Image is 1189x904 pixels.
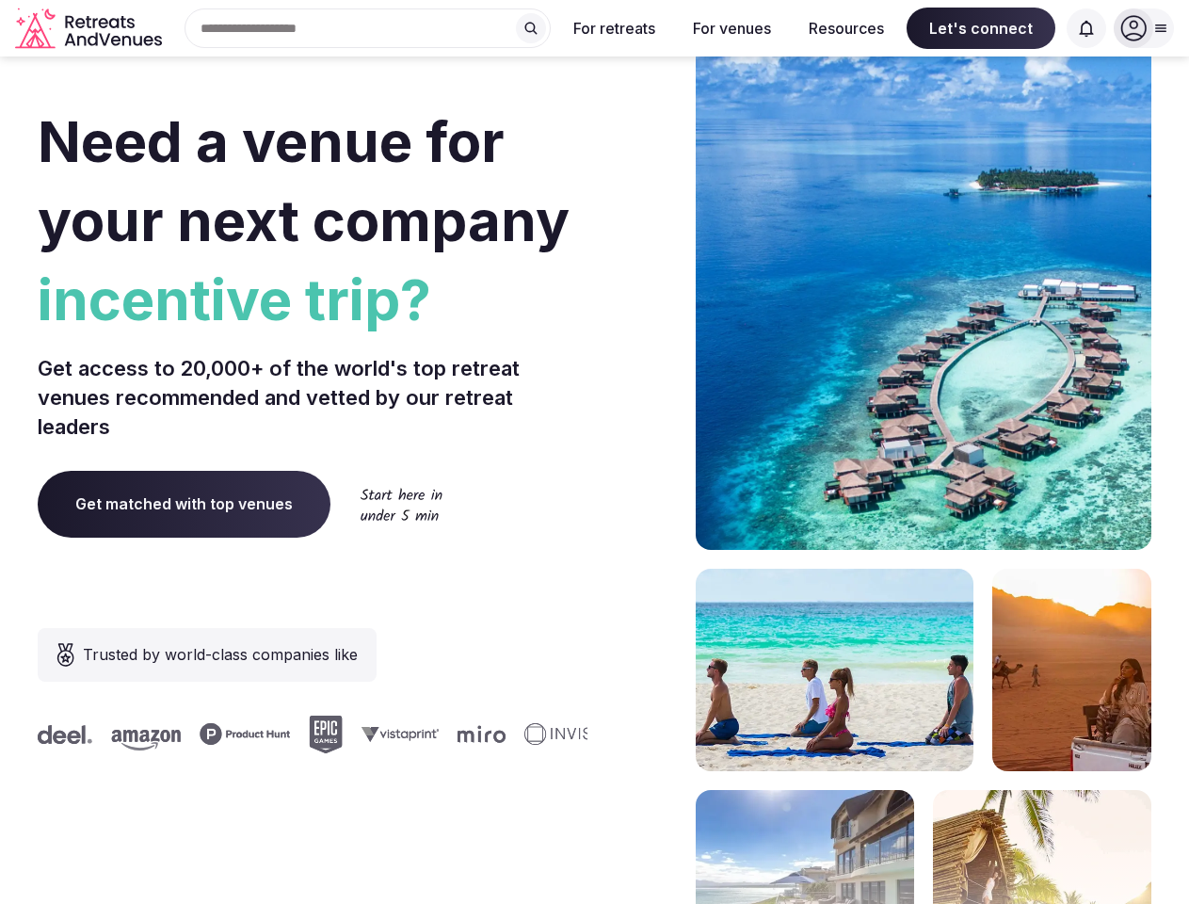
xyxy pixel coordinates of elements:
svg: Deel company logo [33,725,88,744]
span: incentive trip? [38,260,587,339]
svg: Invisible company logo [520,723,623,746]
span: Need a venue for your next company [38,107,570,254]
a: Visit the homepage [15,8,166,50]
a: Get matched with top venues [38,471,330,537]
img: yoga on tropical beach [696,569,973,771]
svg: Vistaprint company logo [357,726,434,742]
span: Let's connect [907,8,1055,49]
button: For retreats [558,8,670,49]
button: For venues [678,8,786,49]
span: Trusted by world-class companies like [83,643,358,666]
p: Get access to 20,000+ of the world's top retreat venues recommended and vetted by our retreat lea... [38,354,587,441]
button: Resources [794,8,899,49]
svg: Epic Games company logo [304,716,338,753]
img: woman sitting in back of truck with camels [992,569,1151,771]
svg: Miro company logo [453,725,501,743]
img: Start here in under 5 min [361,488,442,521]
svg: Retreats and Venues company logo [15,8,166,50]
